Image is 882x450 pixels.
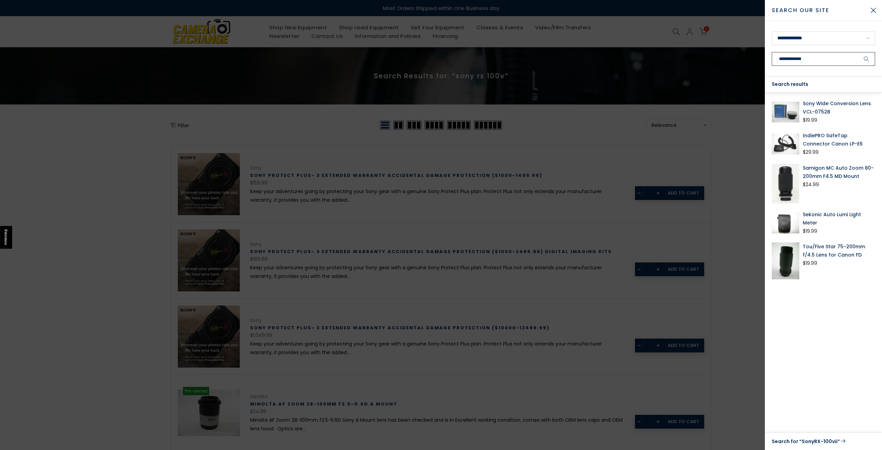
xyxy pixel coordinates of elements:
div: Search results [765,77,882,92]
span: Search Our Site [772,6,865,14]
a: Sekonic Auto Lumi Light Meter [803,210,875,227]
button: Close Search [865,2,882,19]
a: Search for “SonyRX-100vii” [772,437,875,446]
div: $19.99 [803,259,817,268]
div: $29.99 [803,148,819,157]
img: Sekonic Auto Lumi Light Meter Light Meters Sekonic 923260 [772,210,799,236]
img: Sony Wide Conversion Lens VCL-0752B Lens Adapters and Extenders Sony 0752B [772,99,799,124]
a: IndiePRO SafeTap Connector Canon LP-E6 [803,131,875,148]
div: $19.99 [803,116,817,124]
img: Samigon MC Auto Zoom 80-200mm F4.5 MD Mount Lenses - Small Format - Minolta MD and MC Mount Lense... [772,164,799,204]
div: $24.99 [803,180,819,189]
img: Tou/Five Star 75-200 f4.5 MC Auto Macro Zoom Canon FD Mt. lens Lenses - Small Format - Canon FD M... [772,242,799,279]
img: IndiePRO SafeTap Connector Canon LP-E6 Battery Cables IndiePRO INDIEPROLPE6 [772,131,799,157]
div: $19.99 [803,227,817,236]
a: Sony Wide Conversion Lens VCL-0752B [803,99,875,116]
a: Samigon MC Auto Zoom 80-200mm F4.5 MD Mount [803,164,875,180]
a: Tou/Five Star 75-200mm f/4.5 Lens for Canon FD [803,242,875,259]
